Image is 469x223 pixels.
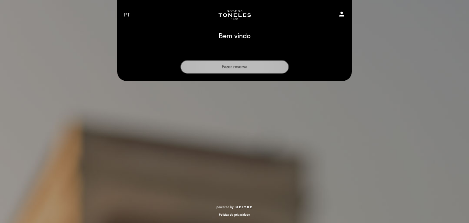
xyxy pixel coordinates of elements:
[235,206,253,209] img: MEITRE
[219,213,250,217] a: Política de privacidade
[338,10,345,20] button: person
[216,205,253,209] a: powered by
[216,205,234,209] span: powered by
[219,33,251,40] h1: Bem vindo
[338,10,345,18] i: person
[180,60,289,74] button: Fazer reserva
[196,7,273,24] a: Turismo Bodega Los Toneles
